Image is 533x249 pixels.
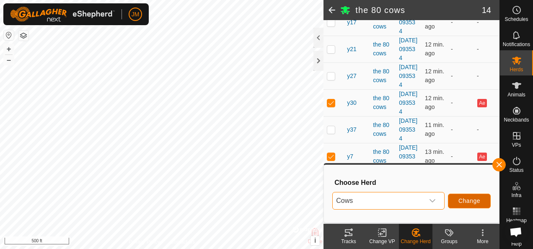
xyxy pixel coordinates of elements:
div: Change VP [365,238,399,245]
a: Contact Us [170,238,195,246]
span: y37 [347,125,357,134]
span: y7 [347,152,353,161]
div: the 80 cows [373,67,392,85]
span: Herds [510,67,523,72]
span: JM [132,10,140,19]
button: Map Layers [18,31,28,41]
a: [DATE] 093534 [399,144,417,169]
td: - [448,116,473,143]
span: Help [511,241,522,246]
span: Status [509,168,523,173]
span: VPs [512,143,521,148]
h2: the 80 cows [355,5,482,15]
td: - [473,36,499,62]
div: Open chat [505,220,527,243]
a: Privacy Policy [129,238,160,246]
div: Groups [432,238,466,245]
a: [DATE] 093534 [399,64,417,88]
a: [DATE] 093534 [399,10,417,34]
span: Neckbands [504,117,529,122]
span: y30 [347,99,357,107]
span: Animals [507,92,525,97]
button: Ae [477,153,486,161]
span: Heatmap [506,218,527,223]
span: i [314,237,316,244]
button: + [4,44,14,54]
span: Change [458,197,480,204]
div: the 80 cows [373,94,392,112]
span: Sep 17, 2025, 10:22 PM [425,95,444,110]
td: - [473,9,499,36]
span: 14 [482,4,491,16]
span: Sep 17, 2025, 10:23 PM [425,122,444,137]
span: y27 [347,72,357,80]
a: [DATE] 093534 [399,91,417,115]
span: Notifications [503,42,530,47]
div: Change Herd [399,238,432,245]
button: i [310,236,320,245]
a: [DATE] 093534 [399,37,417,61]
button: Reset Map [4,30,14,40]
td: - [448,143,473,170]
td: - [473,62,499,89]
td: - [448,89,473,116]
div: the 80 cows [373,13,392,31]
td: - [448,36,473,62]
span: Sep 17, 2025, 10:22 PM [425,41,444,57]
td: - [473,116,499,143]
div: the 80 cows [373,148,392,165]
span: y21 [347,45,357,54]
td: - [448,9,473,36]
button: Ae [477,99,486,107]
div: More [466,238,499,245]
span: Schedules [505,17,528,22]
h3: Choose Herd [334,179,491,187]
td: - [448,62,473,89]
button: – [4,55,14,65]
div: dropdown trigger [424,192,441,209]
button: Change [448,194,491,208]
span: y17 [347,18,357,27]
div: Tracks [332,238,365,245]
span: Infra [511,193,521,198]
span: Sep 17, 2025, 10:22 PM [425,68,444,83]
div: the 80 cows [373,121,392,138]
img: Gallagher Logo [10,7,115,22]
span: Sep 17, 2025, 10:22 PM [425,148,444,164]
span: Cows [333,192,424,209]
div: the 80 cows [373,40,392,58]
a: [DATE] 093534 [399,117,417,142]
